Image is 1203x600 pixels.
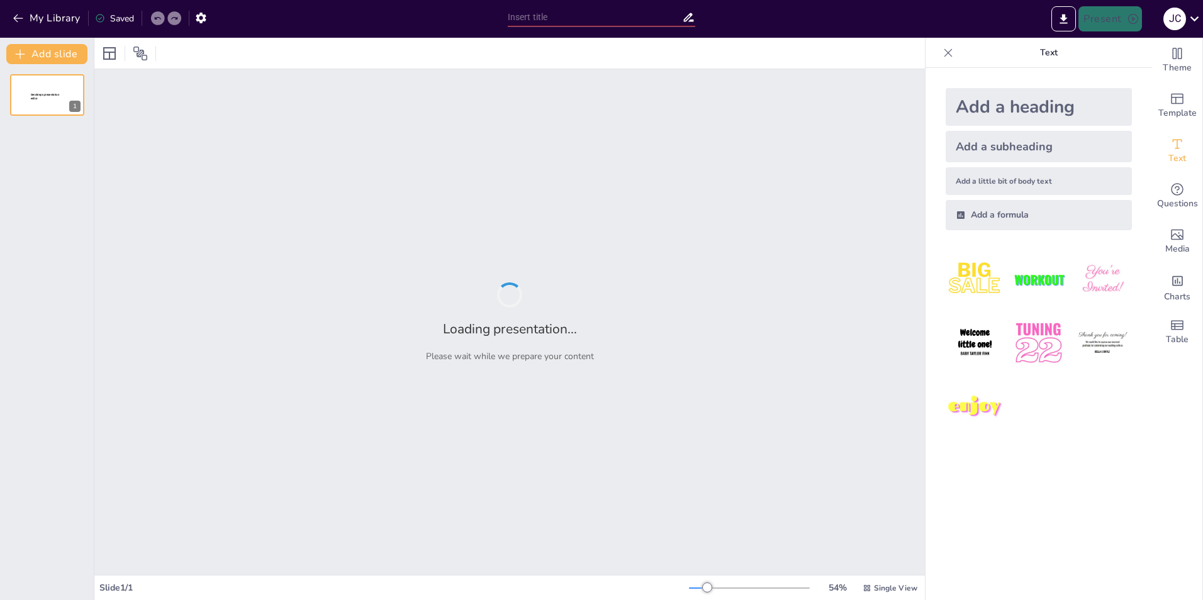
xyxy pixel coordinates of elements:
[1152,128,1202,174] div: Add text boxes
[946,167,1132,195] div: Add a little bit of body text
[1168,152,1186,165] span: Text
[99,582,689,594] div: Slide 1 / 1
[822,582,853,594] div: 54 %
[1165,242,1190,256] span: Media
[31,93,59,100] span: Sendsteps presentation editor
[1163,8,1186,30] div: j c
[1158,106,1197,120] span: Template
[508,8,683,26] input: Insert title
[946,200,1132,230] div: Add a formula
[946,88,1132,126] div: Add a heading
[133,46,148,61] span: Position
[1009,250,1068,309] img: 2.jpeg
[1163,6,1186,31] button: j c
[1163,61,1192,75] span: Theme
[1152,309,1202,355] div: Add a table
[443,320,577,338] h2: Loading presentation...
[1152,83,1202,128] div: Add ready made slides
[1152,264,1202,309] div: Add charts and graphs
[1078,6,1141,31] button: Present
[874,583,917,593] span: Single View
[1009,314,1068,372] img: 5.jpeg
[958,38,1139,68] p: Text
[69,101,81,112] div: 1
[1073,314,1132,372] img: 6.jpeg
[1051,6,1076,31] button: Export to PowerPoint
[1157,197,1198,211] span: Questions
[1164,290,1190,304] span: Charts
[10,74,84,116] div: 1
[1166,333,1189,347] span: Table
[946,314,1004,372] img: 4.jpeg
[1152,38,1202,83] div: Change the overall theme
[946,131,1132,162] div: Add a subheading
[1073,250,1132,309] img: 3.jpeg
[99,43,120,64] div: Layout
[946,378,1004,436] img: 7.jpeg
[9,8,86,28] button: My Library
[426,350,594,362] p: Please wait while we prepare your content
[1152,219,1202,264] div: Add images, graphics, shapes or video
[1152,174,1202,219] div: Get real-time input from your audience
[946,250,1004,309] img: 1.jpeg
[95,13,134,25] div: Saved
[6,44,87,64] button: Add slide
